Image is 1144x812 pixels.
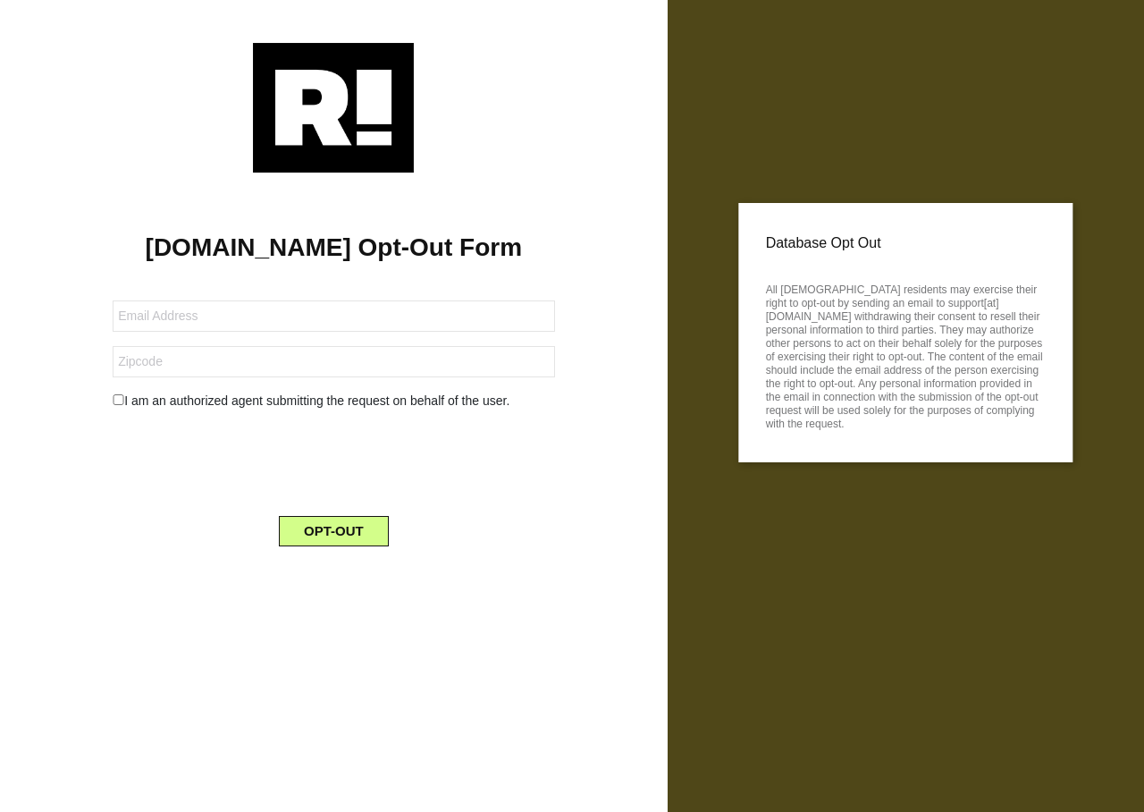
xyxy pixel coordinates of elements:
[113,300,554,332] input: Email Address
[766,230,1046,257] p: Database Opt Out
[99,392,568,410] div: I am an authorized agent submitting the request on behalf of the user.
[113,346,554,377] input: Zipcode
[198,425,469,495] iframe: reCAPTCHA
[27,233,641,263] h1: [DOMAIN_NAME] Opt-Out Form
[253,43,414,173] img: Retention.com
[279,516,389,546] button: OPT-OUT
[766,278,1046,431] p: All [DEMOGRAPHIC_DATA] residents may exercise their right to opt-out by sending an email to suppo...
